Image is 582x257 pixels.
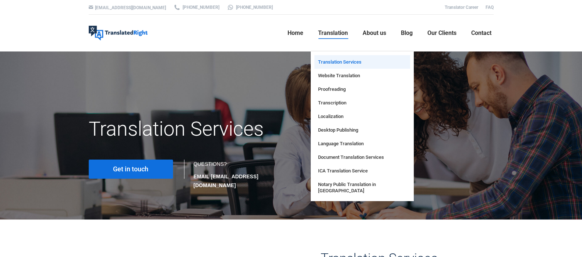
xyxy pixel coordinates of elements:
a: [PHONE_NUMBER] [173,4,219,11]
span: Desktop Publishing [318,127,358,133]
span: Translation Services [318,59,361,65]
a: Blog [399,21,415,45]
a: Notary Public Translation in [GEOGRAPHIC_DATA] [314,178,410,197]
span: Home [288,29,303,37]
a: Translation Services [314,55,410,69]
span: Blog [401,29,413,37]
span: Contact [471,29,491,37]
a: [EMAIL_ADDRESS][DOMAIN_NAME] [95,5,166,10]
img: Translated Right [89,26,148,40]
a: Get in touch [89,160,173,179]
a: FAQ [486,5,494,10]
strong: EMAIL [EMAIL_ADDRESS][DOMAIN_NAME] [194,174,258,188]
span: Our Clients [427,29,456,37]
a: Language Translation [314,137,410,150]
span: ICA Translation Service [318,168,368,174]
a: Home [285,21,306,45]
a: Contact [469,21,494,45]
span: Language Translation [318,140,364,147]
a: Document Translation Services [314,150,410,164]
span: Transcription [318,100,346,106]
a: ICA Translation Service [314,164,410,178]
span: Notary Public Translation in [GEOGRAPHIC_DATA] [318,181,406,194]
span: Translation [318,29,348,37]
a: Transcription [314,96,410,110]
a: Our Clients [425,21,459,45]
div: QUESTIONS? [194,160,284,190]
span: Proofreading [318,86,346,92]
a: Localization [314,110,410,123]
a: Desktop Publishing [314,123,410,137]
span: Document Translation Services [318,154,384,160]
span: Website Translation [318,72,360,79]
a: Proofreading [314,82,410,96]
a: About us [360,21,388,45]
h1: Translation Services [89,117,355,141]
span: About us [363,29,386,37]
a: Website Translation [314,69,410,82]
span: Localization [318,113,343,119]
span: Get in touch [113,165,148,173]
a: Translator Career [445,5,478,10]
a: [PHONE_NUMBER] [227,4,273,11]
a: Translation [316,21,350,45]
